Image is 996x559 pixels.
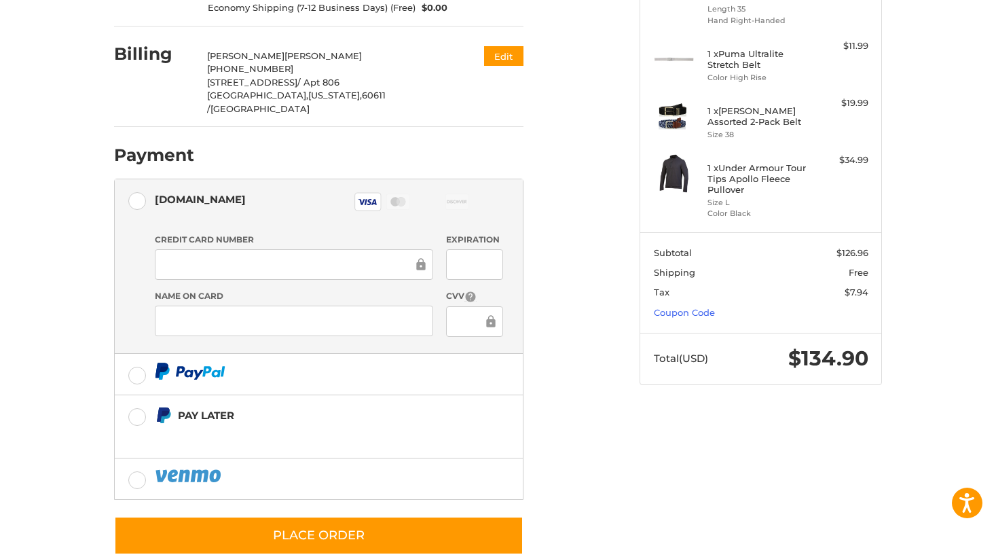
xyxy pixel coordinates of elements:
h2: Billing [114,43,193,65]
span: Free [849,267,868,278]
li: Size 38 [707,129,811,141]
span: Shipping [654,267,695,278]
li: Length 35 [707,3,811,15]
span: 60611 / [207,90,386,114]
h4: 1 x [PERSON_NAME] Assorted 2-Pack Belt [707,105,811,128]
span: [GEOGRAPHIC_DATA] [210,103,310,114]
div: Pay Later [178,404,438,427]
h4: 1 x Under Armour Tour Tips Apollo Fleece Pullover [707,162,811,196]
span: $7.94 [845,287,868,297]
div: [DOMAIN_NAME] [155,188,246,211]
li: Size L [707,197,811,209]
div: $19.99 [815,96,868,110]
label: Name on Card [155,290,433,302]
a: Coupon Code [654,307,715,318]
label: Credit Card Number [155,234,433,246]
span: $0.00 [416,1,448,15]
span: [US_STATE], [308,90,362,101]
span: / Apt 806 [297,77,339,88]
img: PayPal icon [155,467,224,484]
img: PayPal icon [155,363,225,380]
li: Color Black [707,208,811,219]
span: [PERSON_NAME] [284,50,362,61]
label: Expiration [446,234,502,246]
span: Total (USD) [654,352,708,365]
div: $11.99 [815,39,868,53]
iframe: PayPal Message 1 [155,430,439,441]
span: [STREET_ADDRESS] [207,77,297,88]
span: $134.90 [788,346,868,371]
span: Tax [654,287,669,297]
button: Edit [484,46,523,66]
span: [GEOGRAPHIC_DATA], [207,90,308,101]
button: Place Order [114,516,523,555]
h4: 1 x Puma Ultralite Stretch Belt [707,48,811,71]
li: Hand Right-Handed [707,15,811,26]
span: Economy Shipping (7-12 Business Days) (Free) [208,1,416,15]
span: $126.96 [836,247,868,258]
span: [PHONE_NUMBER] [207,63,293,74]
div: $34.99 [815,154,868,167]
label: CVV [446,290,502,303]
h2: Payment [114,145,194,166]
span: Subtotal [654,247,692,258]
li: Color High Rise [707,72,811,84]
img: Pay Later icon [155,407,172,424]
span: [PERSON_NAME] [207,50,284,61]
